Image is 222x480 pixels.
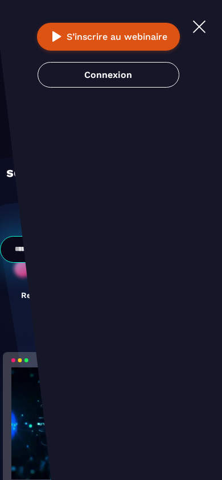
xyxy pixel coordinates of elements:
[11,367,211,467] video: Your browser does not support the video tag.
[38,62,179,88] a: Connexion
[11,355,28,366] img: loading
[50,30,64,44] img: play
[21,291,202,300] p: Rejoignez + de 1 200 curieux prêts à découvrir
[37,23,180,51] button: S’inscrire au webinaire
